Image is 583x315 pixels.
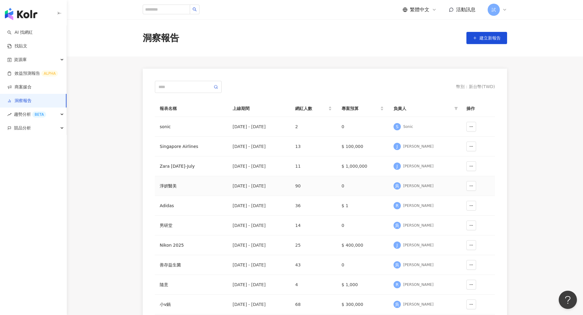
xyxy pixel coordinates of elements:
span: 吳 [395,301,399,308]
span: R [396,281,399,288]
a: 商案媒合 [7,84,32,90]
div: [PERSON_NAME] [403,262,434,268]
a: 善存益生菌 [160,262,223,268]
div: [PERSON_NAME] [403,164,434,169]
div: [PERSON_NAME] [403,144,434,149]
span: 競品分析 [14,121,31,135]
a: 洞察報告 [7,98,32,104]
span: J [397,163,398,169]
a: sonic [160,123,223,130]
iframe: Help Scout Beacon - Open [559,291,577,309]
th: 專案預算 [337,100,389,117]
a: 男研堂 [160,222,223,229]
span: J [397,242,398,248]
div: BETA [32,111,46,118]
td: 2 [290,117,337,137]
span: 吳 [395,183,399,189]
td: $ 300,000 [337,295,389,314]
span: 網紅人數 [295,105,327,112]
span: 吳 [395,222,399,229]
div: [DATE] - [DATE] [233,163,285,169]
div: [PERSON_NAME] [403,183,434,189]
div: [DATE] - [DATE] [233,123,285,130]
div: Sonic [403,124,413,129]
a: 隨意 [160,281,223,288]
a: Zara [DATE]-July [160,163,223,169]
span: J [397,143,398,150]
div: 洞察報告 [143,32,179,44]
div: [PERSON_NAME] [403,223,434,228]
span: 繁體中文 [410,6,429,13]
td: 0 [337,117,389,137]
span: 活動訊息 [456,7,476,12]
span: 資源庫 [14,53,27,67]
div: [DATE] - [DATE] [233,301,285,308]
span: S [396,123,398,130]
td: 13 [290,137,337,156]
td: 0 [337,176,389,196]
div: [PERSON_NAME] [403,282,434,287]
a: Nikon 2025 [160,242,223,248]
span: 吳 [395,262,399,268]
th: 操作 [462,100,495,117]
span: 趨勢分析 [14,108,46,121]
span: 試 [492,6,496,13]
td: 25 [290,235,337,255]
span: filter [454,107,458,110]
a: 小v鍋 [160,301,223,308]
td: $ 1,000,000 [337,156,389,176]
div: 幣別 ： 新台幣 ( TWD ) [456,84,495,90]
span: search [193,7,197,12]
div: [PERSON_NAME] [403,243,434,248]
div: [DATE] - [DATE] [233,222,285,229]
div: [DATE] - [DATE] [233,143,285,150]
td: $ 400,000 [337,235,389,255]
th: 網紅人數 [290,100,337,117]
span: R [396,202,399,209]
td: 11 [290,156,337,176]
td: 14 [290,216,337,235]
td: 90 [290,176,337,196]
td: 4 [290,275,337,295]
a: Adidas [160,202,223,209]
span: 建立新報告 [479,36,501,40]
td: 0 [337,216,389,235]
th: 上線期間 [228,100,290,117]
a: searchAI 找網紅 [7,29,33,36]
a: 找貼文 [7,43,27,49]
td: 68 [290,295,337,314]
div: [DATE] - [DATE] [233,183,285,189]
td: $ 1,000 [337,275,389,295]
td: $ 100,000 [337,137,389,156]
div: [PERSON_NAME] [403,302,434,307]
th: 報表名稱 [155,100,228,117]
div: [DATE] - [DATE] [233,281,285,288]
div: [PERSON_NAME] [403,203,434,208]
div: [DATE] - [DATE] [233,242,285,248]
a: 效益預測報告ALPHA [7,70,58,77]
td: 36 [290,196,337,216]
div: [DATE] - [DATE] [233,202,285,209]
a: 淨妍醫美 [160,183,223,189]
span: 專案預算 [342,105,379,112]
span: 負責人 [394,105,452,112]
a: Singapore Airlines [160,143,223,150]
img: logo [5,8,37,20]
div: [DATE] - [DATE] [233,262,285,268]
td: 0 [337,255,389,275]
span: filter [453,104,459,113]
td: $ 1 [337,196,389,216]
td: 43 [290,255,337,275]
span: rise [7,112,12,117]
button: 建立新報告 [466,32,507,44]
